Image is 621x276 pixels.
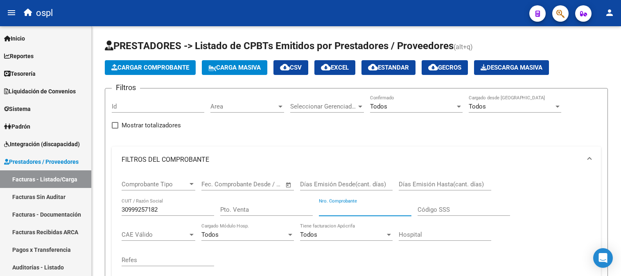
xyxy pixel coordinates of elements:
mat-icon: cloud_download [321,62,331,72]
button: Gecros [422,60,468,75]
span: Todos [201,231,219,238]
span: Prestadores / Proveedores [4,157,79,166]
span: Carga Masiva [208,64,261,71]
span: Descarga Masiva [481,64,542,71]
button: Descarga Masiva [474,60,549,75]
span: Todos [300,231,317,238]
span: Cargar Comprobante [111,64,189,71]
span: Inicio [4,34,25,43]
mat-expansion-panel-header: FILTROS DEL COMPROBANTE [112,147,601,173]
span: Gecros [428,64,461,71]
button: EXCEL [314,60,355,75]
input: Fecha fin [242,181,282,188]
div: Open Intercom Messenger [593,248,613,268]
span: (alt+q) [454,43,473,51]
span: Reportes [4,52,34,61]
span: Seleccionar Gerenciador [290,103,357,110]
span: EXCEL [321,64,349,71]
span: Tesorería [4,69,36,78]
span: Integración (discapacidad) [4,140,80,149]
span: PRESTADORES -> Listado de CPBTs Emitidos por Prestadores / Proveedores [105,40,454,52]
mat-panel-title: FILTROS DEL COMPROBANTE [122,155,581,164]
button: Estandar [361,60,416,75]
span: Todos [469,103,486,110]
mat-icon: cloud_download [368,62,378,72]
span: CSV [280,64,302,71]
input: Fecha inicio [201,181,235,188]
span: Comprobante Tipo [122,181,188,188]
button: Carga Masiva [202,60,267,75]
mat-icon: person [605,8,614,18]
span: Sistema [4,104,31,113]
mat-icon: menu [7,8,16,18]
mat-icon: cloud_download [428,62,438,72]
button: Cargar Comprobante [105,60,196,75]
span: Area [210,103,277,110]
button: CSV [273,60,308,75]
span: Mostrar totalizadores [122,120,181,130]
span: CAE Válido [122,231,188,238]
span: Padrón [4,122,30,131]
span: Estandar [368,64,409,71]
button: Open calendar [284,180,294,190]
h3: Filtros [112,82,140,93]
span: ospl [36,4,53,22]
span: Todos [370,103,387,110]
app-download-masive: Descarga masiva de comprobantes (adjuntos) [474,60,549,75]
mat-icon: cloud_download [280,62,290,72]
span: Liquidación de Convenios [4,87,76,96]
